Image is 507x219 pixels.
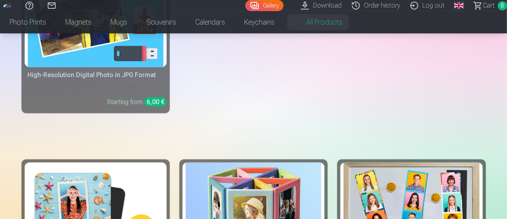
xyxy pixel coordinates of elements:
a: Souvenirs [137,11,186,33]
a: All products [284,11,352,33]
img: /fa1 [3,3,12,8]
span: 0 [498,1,507,10]
h3: Magnets [28,129,480,143]
a: Keychains [235,11,284,33]
div: High-Resolution Digital Photo in JPG Format [25,70,167,80]
div: Capturing Your Memories in Stunning Detail [25,83,167,91]
a: Magnets [56,11,101,33]
span: Сart [483,1,495,10]
a: Mugs [101,11,137,33]
div: Starting from [107,97,167,107]
a: Calendars [186,11,235,33]
div: 6,00 € [144,97,167,107]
